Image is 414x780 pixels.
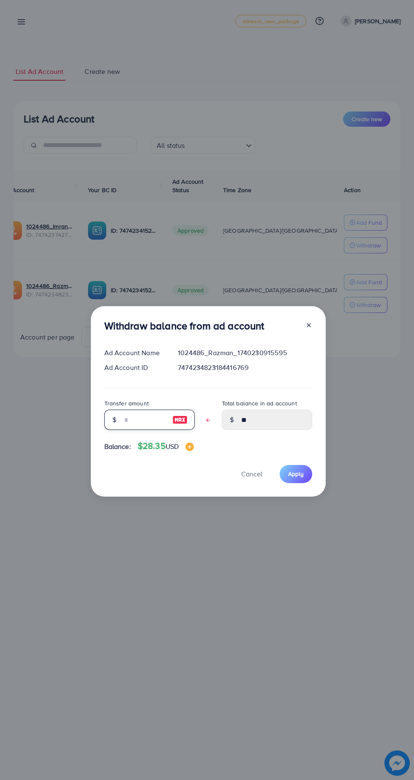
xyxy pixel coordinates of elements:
[185,443,194,451] img: image
[171,363,319,372] div: 7474234823184416769
[280,465,312,483] button: Apply
[98,363,172,372] div: Ad Account ID
[231,465,273,483] button: Cancel
[98,348,172,358] div: Ad Account Name
[104,442,131,451] span: Balance:
[172,415,188,425] img: image
[171,348,319,358] div: 1024486_Razman_1740230915595
[166,442,179,451] span: USD
[241,469,262,478] span: Cancel
[104,399,149,408] label: Transfer amount
[104,320,264,332] h3: Withdraw balance from ad account
[138,441,194,451] h4: $28.35
[288,470,304,478] span: Apply
[222,399,297,408] label: Total balance in ad account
